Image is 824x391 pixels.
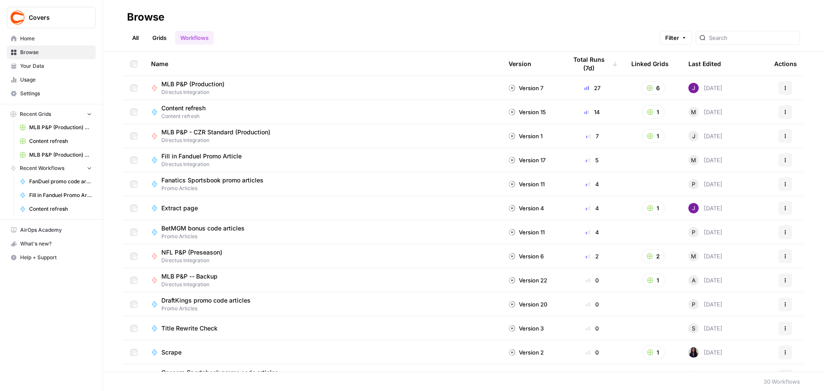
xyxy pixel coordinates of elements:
button: Recent Grids [7,108,96,121]
a: BetMGM bonus code articlesPromo Articles [151,224,495,240]
div: Version 22 [509,276,547,285]
a: Caesars Sportsbook promo code articlesPromo Articles [151,368,495,385]
div: Version 11 [509,180,545,188]
div: 4 [567,228,618,236]
button: 1 [642,105,665,119]
span: Caesars Sportsbook promo code articles [161,368,279,377]
a: Home [7,32,96,45]
span: Fill in Fanduel Promo Article [161,152,242,161]
span: Usage [20,76,92,84]
div: 14 [567,108,618,116]
a: Browse [7,45,96,59]
a: FanDuel promo code articles [16,175,96,188]
div: Version 6 [509,252,544,261]
span: MLB P&P - CZR Standard (Production) [161,128,270,136]
a: Content refreshContent refresh [151,104,495,120]
a: Usage [7,73,96,87]
button: 1 [642,273,665,287]
div: [DATE] [688,275,722,285]
a: Fanatics Sportsbook promo articlesPromo Articles [151,176,495,192]
span: P [692,180,695,188]
button: Workspace: Covers [7,7,96,28]
div: 0 [567,324,618,333]
button: Filter [660,31,692,45]
span: AirOps Academy [20,226,92,234]
span: M [691,108,696,116]
a: NFL P&P (Preseason)Directus Integration [151,248,495,264]
span: MLB P&P (Production) Grid (4) [29,151,92,159]
span: Directus Integration [161,257,229,264]
div: Version 17 [509,156,545,164]
a: Title Rewrite Check [151,324,495,333]
div: 27 [567,84,618,92]
a: All [127,31,144,45]
img: rox323kbkgutb4wcij4krxobkpon [688,347,699,358]
a: AirOps Academy [7,223,96,237]
span: DraftKings promo code articles [161,296,251,305]
span: Directus Integration [161,281,224,288]
span: Content refresh [161,104,206,112]
span: Scrape [161,348,182,357]
button: 1 [642,129,665,143]
div: Total Runs (7d) [567,52,618,76]
a: Settings [7,87,96,100]
button: Help + Support [7,251,96,264]
div: Linked Grids [631,52,669,76]
a: Extract page [151,204,495,212]
span: P [692,300,695,309]
div: Browse [127,10,164,24]
div: [DATE] [688,251,722,261]
span: NFL P&P (Preseason) [161,248,222,257]
span: Fill in Fanduel Promo Article [29,191,92,199]
button: What's new? [7,237,96,251]
div: Actions [774,52,797,76]
a: Grids [147,31,172,45]
div: Version 20 [509,300,547,309]
span: MLB P&P -- Backup [161,272,218,281]
div: 5 [567,156,618,164]
a: Workflows [175,31,214,45]
div: 0 [567,348,618,357]
div: 2 [567,252,618,261]
a: MLB P&P (Production) Grid (5) [16,121,96,134]
span: J [692,132,695,140]
button: Recent Workflows [7,162,96,175]
div: [DATE] [688,179,722,189]
span: Promo Articles [161,305,257,312]
div: Version 3 [509,324,544,333]
input: Search [709,33,796,42]
span: Browse [20,48,92,56]
span: P [692,228,695,236]
span: Directus Integration [161,88,231,96]
a: MLB P&P (Production) Grid (4) [16,148,96,162]
button: 2 [641,249,665,263]
a: Fill in Fanduel Promo ArticleDirectus Integration [151,152,495,168]
div: [DATE] [688,299,722,309]
span: Your Data [20,62,92,70]
div: 30 Workflows [763,377,800,386]
div: [DATE] [688,323,722,333]
span: Help + Support [20,254,92,261]
span: FanDuel promo code articles [29,178,92,185]
div: 4 [567,180,618,188]
span: Content refresh [29,137,92,145]
div: [DATE] [688,203,722,213]
div: [DATE] [688,83,722,93]
div: 0 [567,276,618,285]
div: [DATE] [688,107,722,117]
button: 1 [642,201,665,215]
span: Content refresh [29,205,92,213]
span: Content refresh [161,112,212,120]
span: Recent Grids [20,110,51,118]
span: Promo Articles [161,185,270,192]
div: Version [509,52,531,76]
span: Covers [29,13,81,22]
div: [DATE] [688,131,722,141]
div: Version 4 [509,204,544,212]
div: 4 [567,204,618,212]
span: Promo Articles [161,233,251,240]
div: [DATE] [688,347,722,358]
a: Fill in Fanduel Promo Article [16,188,96,202]
div: Version 2 [509,348,544,357]
span: A [692,276,696,285]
